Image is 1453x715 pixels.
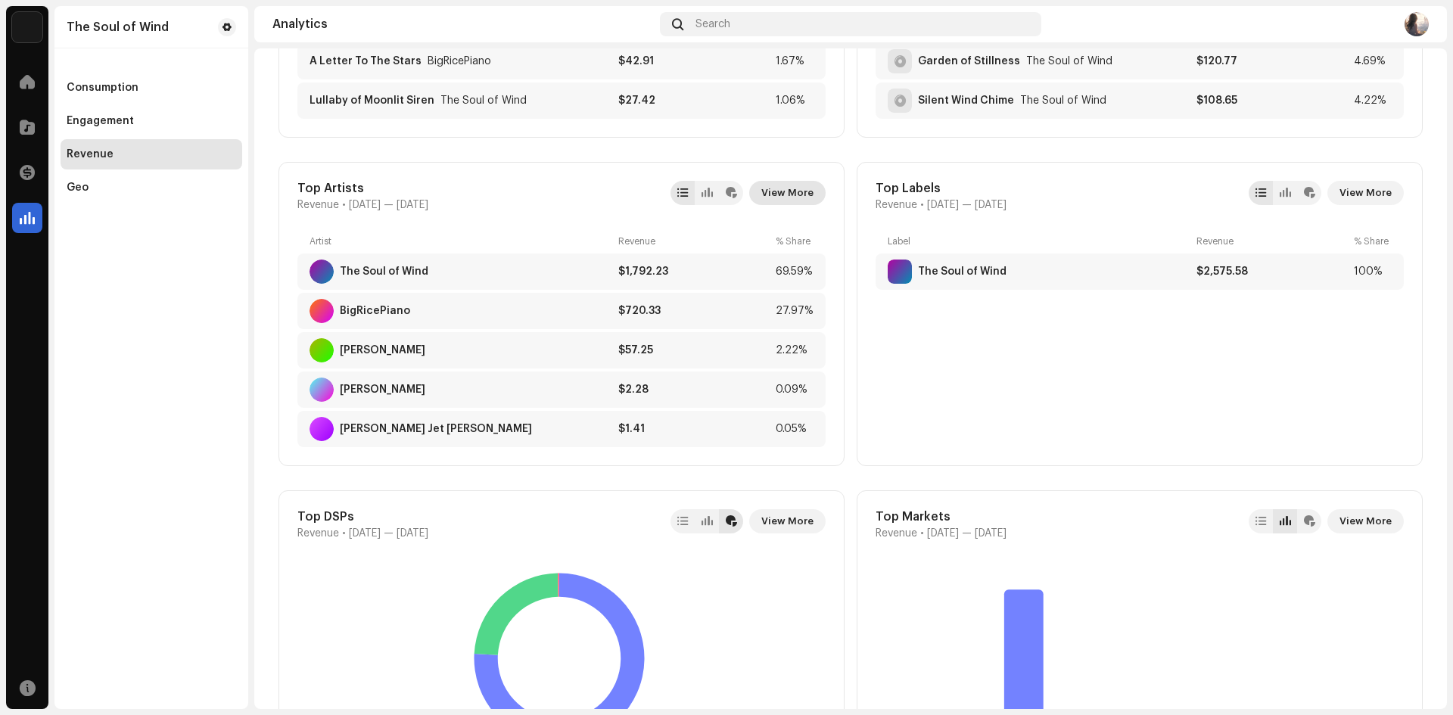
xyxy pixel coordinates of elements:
[920,527,924,539] span: •
[272,18,654,30] div: Analytics
[618,305,770,317] div: $720.33
[340,344,425,356] div: Jessica Yui
[761,178,814,208] span: View More
[310,55,422,67] div: A Letter To The Stars
[297,181,428,196] div: Top Artists
[618,384,770,396] div: $2.28
[876,199,917,211] span: Revenue
[927,527,1007,539] span: [DATE] — [DATE]
[61,106,242,136] re-m-nav-item: Engagement
[920,199,924,211] span: •
[776,384,814,396] div: 0.09%
[876,527,917,539] span: Revenue
[918,266,1007,278] div: The Soul of Wind
[888,235,1190,247] div: Label
[67,182,89,194] div: Geo
[297,527,339,539] span: Revenue
[1327,509,1404,533] button: View More
[618,55,770,67] div: $42.91
[1196,95,1348,107] div: $108.65
[349,527,428,539] span: [DATE] — [DATE]
[1354,266,1392,278] div: 100%
[67,148,114,160] div: Revenue
[340,266,428,278] div: The Soul of Wind
[342,527,346,539] span: •
[342,199,346,211] span: •
[749,509,826,533] button: View More
[297,509,428,524] div: Top DSPs
[61,73,242,103] re-m-nav-item: Consumption
[618,423,770,435] div: $1.41
[1354,55,1392,67] div: 4.69%
[1339,178,1392,208] span: View More
[618,235,770,247] div: Revenue
[340,305,410,317] div: BigRicePiano
[761,506,814,536] span: View More
[776,423,814,435] div: 0.05%
[349,199,428,211] span: [DATE] — [DATE]
[776,55,814,67] div: 1.67%
[927,199,1007,211] span: [DATE] — [DATE]
[1026,55,1112,67] div: Garden of Stillness
[12,12,42,42] img: de0d2825-999c-4937-b35a-9adca56ee094
[1020,95,1106,107] div: Silent Wind Chime
[340,423,532,435] div: Justin Jet Zorbas
[67,115,134,127] div: Engagement
[776,344,814,356] div: 2.22%
[1339,506,1392,536] span: View More
[918,55,1020,67] div: Garden of Stillness
[1354,235,1392,247] div: % Share
[340,384,425,396] div: Michael Azusa
[876,509,1007,524] div: Top Markets
[1196,55,1348,67] div: $120.77
[440,95,527,107] div: Lullaby of Moonlit Siren
[428,55,491,67] div: A Letter To The Stars
[776,266,814,278] div: 69.59%
[618,344,770,356] div: $57.25
[61,173,242,203] re-m-nav-item: Geo
[876,181,1007,196] div: Top Labels
[310,235,612,247] div: Artist
[67,21,169,33] div: The Soul of Wind
[1405,12,1429,36] img: e14c2559-d7fb-4018-890a-16e0278ea14d
[1196,235,1348,247] div: Revenue
[297,199,339,211] span: Revenue
[1327,181,1404,205] button: View More
[749,181,826,205] button: View More
[618,95,770,107] div: $27.42
[618,266,770,278] div: $1,792.23
[776,305,814,317] div: 27.97%
[1354,95,1392,107] div: 4.22%
[776,95,814,107] div: 1.06%
[67,82,138,94] div: Consumption
[61,139,242,169] re-m-nav-item: Revenue
[695,18,730,30] span: Search
[776,235,814,247] div: % Share
[310,95,434,107] div: Lullaby of Moonlit Siren
[918,95,1014,107] div: Silent Wind Chime
[1196,266,1348,278] div: $2,575.58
